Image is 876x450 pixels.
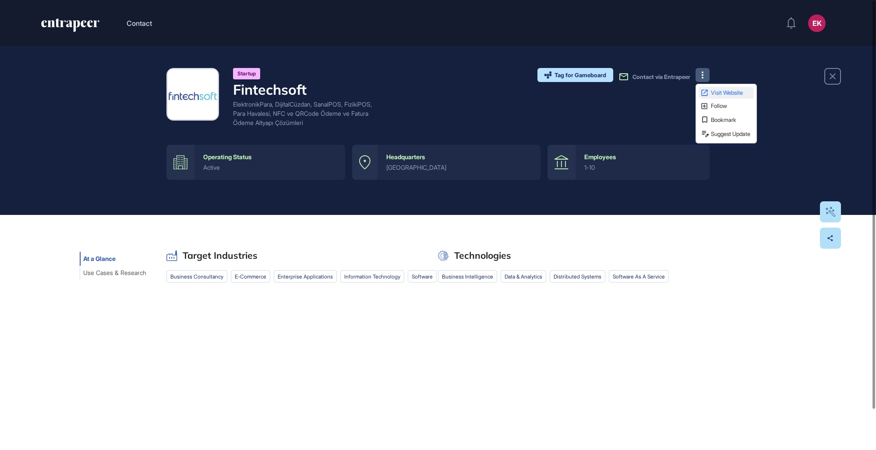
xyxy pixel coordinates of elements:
li: business consultancy [166,270,227,282]
div: Employees [584,154,616,161]
div: 1-10 [584,164,701,171]
div: Headquarters [386,154,425,161]
li: distributed systems [550,270,605,282]
li: e-commerce [231,270,270,282]
div: active [203,164,336,171]
button: Follow [699,100,754,112]
span: Bookmark [711,117,752,123]
span: Use Cases & Research [83,269,146,276]
li: enterprise applications [274,270,337,282]
span: Visit Website [711,90,752,96]
button: Contact via Entrapeer [618,71,690,82]
img: Fintechsoft-logo [168,69,218,119]
button: Use Cases & Research [80,266,150,280]
li: software [408,270,437,282]
div: [GEOGRAPHIC_DATA] [386,164,531,171]
span: Follow [711,103,752,109]
li: software as a service [609,270,669,282]
button: EK [808,14,826,32]
div: Operating Status [203,154,251,161]
button: At a Glance [80,252,119,266]
a: Visit Website [699,87,754,99]
span: Contact via Entrapeer [632,73,690,80]
button: Visit WebsiteFollowBookmarkSuggest Update [696,68,710,82]
h2: Technologies [454,250,511,261]
h4: Fintechsoft [233,81,382,98]
button: Suggest Update [699,128,754,140]
div: ElektronikPara, DijitalCüzdan, SanalPOS, FizikiPOS, Para Havalesi, NFC ve QRCode Ödeme ve Fatura ... [233,100,382,127]
span: Suggest Update [711,131,752,137]
div: Startup [233,68,260,79]
span: At a Glance [83,255,116,262]
h2: Target Industries [183,250,258,261]
span: Tag for Gameboard [555,72,606,78]
button: Contact [127,18,152,29]
li: Information Technology [340,270,404,282]
a: entrapeer-logo [40,18,100,35]
button: Bookmark [699,114,754,126]
li: business intelligence [438,270,497,282]
li: data & analytics [501,270,546,282]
